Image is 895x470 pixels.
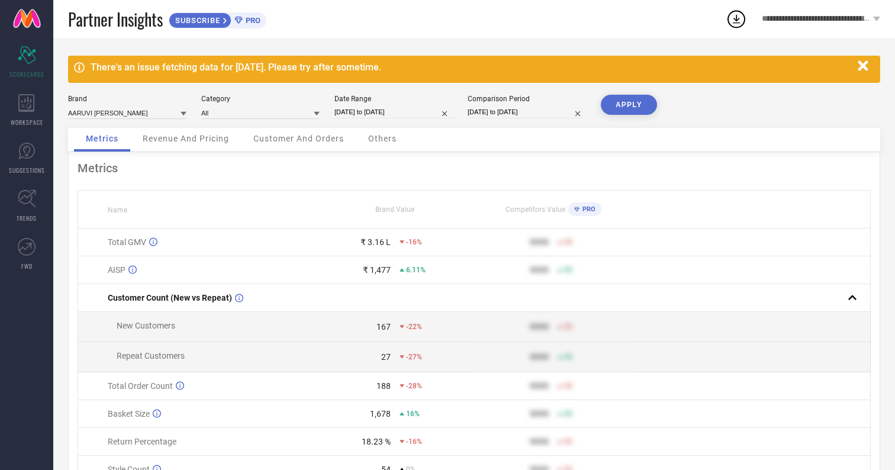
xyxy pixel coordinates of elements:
div: 9999 [530,322,549,331]
span: TRENDS [17,214,37,223]
span: -22% [406,323,422,331]
span: Total Order Count [108,381,173,391]
span: Brand Value [375,205,414,214]
span: SUGGESTIONS [9,166,45,175]
span: PRO [580,205,595,213]
div: Category [201,95,320,103]
span: Basket Size [108,409,150,419]
span: Partner Insights [68,7,163,31]
span: Customer Count (New vs Repeat) [108,293,232,302]
div: Brand [68,95,186,103]
span: 50 [564,353,572,361]
div: 1,678 [370,409,391,419]
div: Open download list [726,8,747,30]
span: 6.11% [406,266,426,274]
div: Date Range [334,95,453,103]
div: ₹ 3.16 L [360,237,391,247]
span: -28% [406,382,422,390]
span: -27% [406,353,422,361]
span: Total GMV [108,237,146,247]
div: 27 [381,352,391,362]
a: SUBSCRIBEPRO [169,9,266,28]
span: Repeat Customers [117,351,185,360]
span: Customer And Orders [253,134,344,143]
span: -16% [406,437,422,446]
span: New Customers [117,321,175,330]
span: Revenue And Pricing [143,134,229,143]
span: 50 [564,238,572,246]
span: AISP [108,265,125,275]
span: PRO [243,16,260,25]
div: 9999 [530,409,549,419]
div: 9999 [530,237,549,247]
span: 50 [564,437,572,446]
div: 9999 [530,265,549,275]
div: 188 [376,381,391,391]
div: 167 [376,322,391,331]
input: Select comparison period [468,106,586,118]
span: 50 [564,266,572,274]
div: 18.23 % [362,437,391,446]
span: SUBSCRIBE [169,16,223,25]
span: Competitors Value [506,205,565,214]
span: WORKSPACE [11,118,43,127]
span: 50 [564,323,572,331]
span: Return Percentage [108,437,176,446]
span: Others [368,134,397,143]
div: ₹ 1,477 [363,265,391,275]
span: 50 [564,410,572,418]
button: APPLY [601,95,657,115]
input: Select date range [334,106,453,118]
div: Metrics [78,161,871,175]
span: Name [108,206,127,214]
span: 50 [564,382,572,390]
span: Metrics [86,134,118,143]
div: Comparison Period [468,95,586,103]
span: 16% [406,410,420,418]
div: 9999 [530,352,549,362]
div: 9999 [530,437,549,446]
span: SCORECARDS [9,70,44,79]
span: FWD [21,262,33,271]
div: There's an issue fetching data for [DATE]. Please try after sometime. [91,62,852,73]
div: 9999 [530,381,549,391]
span: -16% [406,238,422,246]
